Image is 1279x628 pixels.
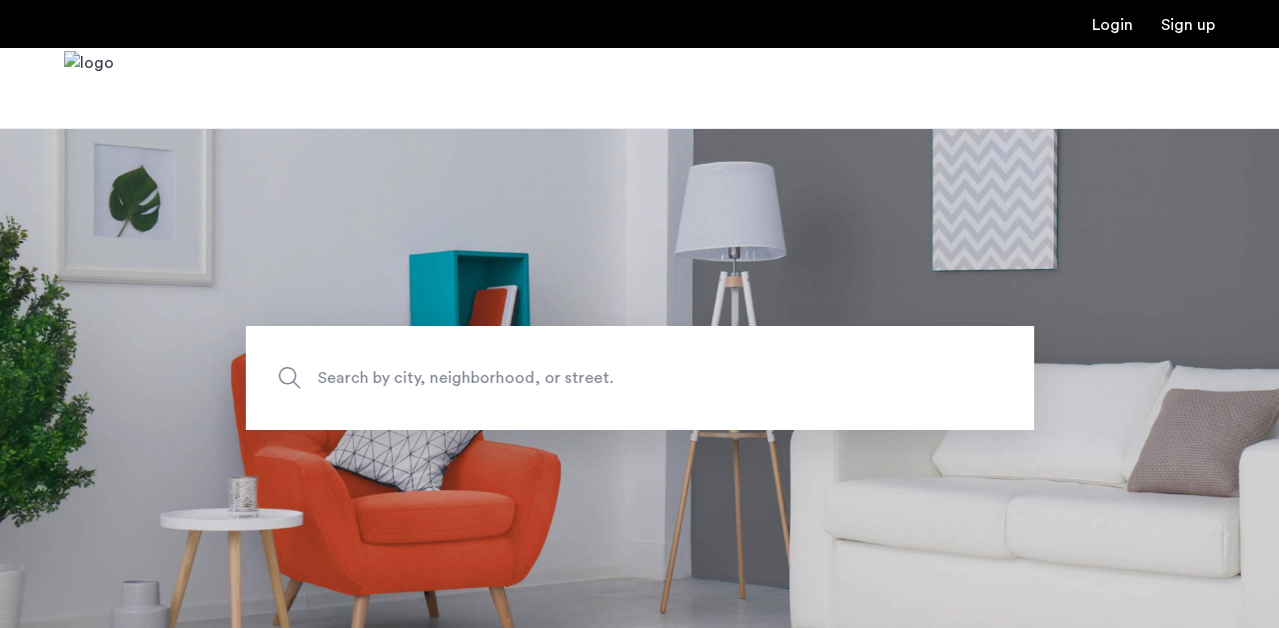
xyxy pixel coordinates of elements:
span: Search by city, neighborhood, or street. [318,365,869,392]
a: Registration [1161,17,1215,33]
input: Apartment Search [246,326,1034,430]
a: Login [1092,17,1133,33]
a: Cazamio Logo [64,51,114,126]
img: logo [64,51,114,126]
